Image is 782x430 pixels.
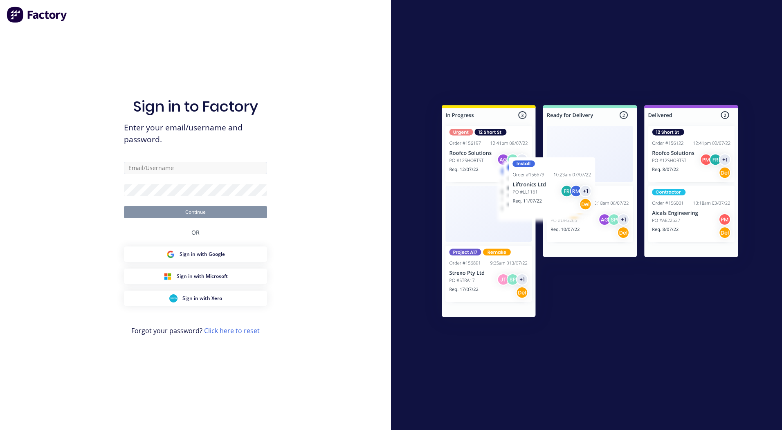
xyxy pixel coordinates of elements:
img: Microsoft Sign in [164,272,172,280]
span: Forgot your password? [131,326,260,336]
img: Xero Sign in [169,294,178,302]
span: Sign in with Xero [182,295,222,302]
button: Microsoft Sign inSign in with Microsoft [124,269,267,284]
button: Continue [124,206,267,218]
div: OR [191,218,200,246]
button: Xero Sign inSign in with Xero [124,291,267,306]
button: Google Sign inSign in with Google [124,246,267,262]
span: Sign in with Microsoft [177,273,228,280]
img: Sign in [424,89,756,336]
input: Email/Username [124,162,267,174]
img: Google Sign in [166,250,175,258]
span: Enter your email/username and password. [124,122,267,146]
span: Sign in with Google [180,251,225,258]
h1: Sign in to Factory [133,98,258,115]
a: Click here to reset [204,326,260,335]
img: Factory [7,7,68,23]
